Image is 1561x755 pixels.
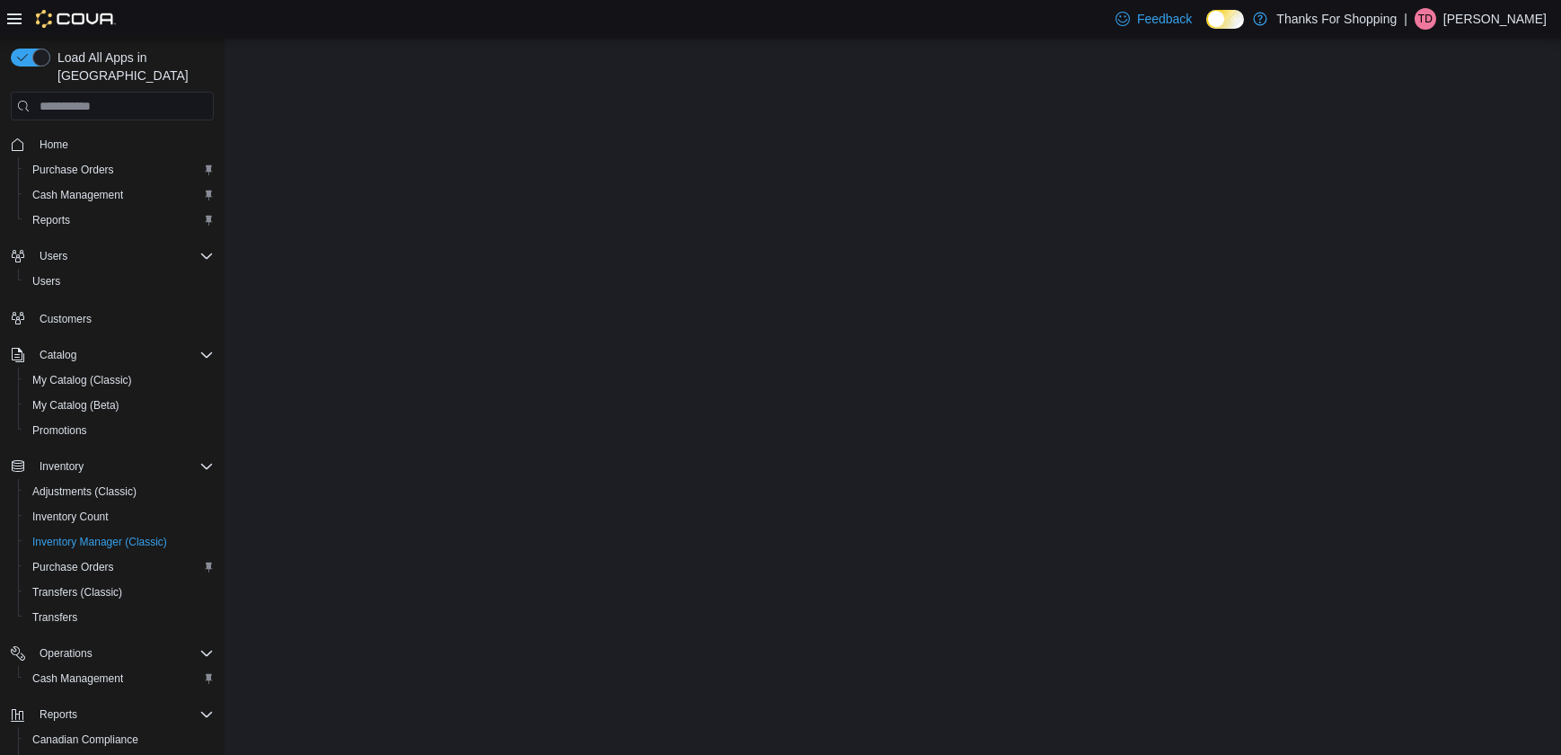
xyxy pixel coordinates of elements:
[25,531,174,553] a: Inventory Manager (Classic)
[25,184,130,206] a: Cash Management
[1443,8,1547,30] p: [PERSON_NAME]
[32,643,214,664] span: Operations
[32,163,114,177] span: Purchase Orders
[40,249,67,263] span: Users
[25,607,84,628] a: Transfers
[32,560,114,574] span: Purchase Orders
[18,208,221,233] button: Reports
[32,484,137,499] span: Adjustments (Classic)
[32,535,167,549] span: Inventory Manager (Classic)
[25,209,77,231] a: Reports
[4,305,221,331] button: Customers
[32,704,84,725] button: Reports
[25,556,214,578] span: Purchase Orders
[25,271,214,292] span: Users
[1108,1,1199,37] a: Feedback
[32,671,123,686] span: Cash Management
[32,398,119,413] span: My Catalog (Beta)
[32,733,138,747] span: Canadian Compliance
[50,49,214,84] span: Load All Apps in [GEOGRAPHIC_DATA]
[40,312,92,326] span: Customers
[4,454,221,479] button: Inventory
[25,729,214,751] span: Canadian Compliance
[36,10,116,28] img: Cova
[18,727,221,752] button: Canadian Compliance
[18,418,221,443] button: Promotions
[25,668,214,689] span: Cash Management
[4,641,221,666] button: Operations
[18,580,221,605] button: Transfers (Classic)
[4,702,221,727] button: Reports
[18,529,221,555] button: Inventory Manager (Classic)
[32,133,214,155] span: Home
[25,420,214,441] span: Promotions
[18,368,221,393] button: My Catalog (Classic)
[32,510,109,524] span: Inventory Count
[18,504,221,529] button: Inventory Count
[18,182,221,208] button: Cash Management
[1137,10,1192,28] span: Feedback
[18,393,221,418] button: My Catalog (Beta)
[18,479,221,504] button: Adjustments (Classic)
[40,707,77,722] span: Reports
[25,582,129,603] a: Transfers (Classic)
[40,138,68,152] span: Home
[25,395,214,416] span: My Catalog (Beta)
[25,668,130,689] a: Cash Management
[25,531,214,553] span: Inventory Manager (Classic)
[1404,8,1407,30] p: |
[25,481,144,502] a: Adjustments (Classic)
[32,456,214,477] span: Inventory
[1276,8,1397,30] p: Thanks For Shopping
[32,643,100,664] button: Operations
[1415,8,1436,30] div: Tyler Dirks
[4,244,221,269] button: Users
[25,184,214,206] span: Cash Management
[25,369,214,391] span: My Catalog (Classic)
[32,585,122,600] span: Transfers (Classic)
[25,556,121,578] a: Purchase Orders
[32,306,214,329] span: Customers
[25,271,67,292] a: Users
[32,188,123,202] span: Cash Management
[32,213,70,227] span: Reports
[4,342,221,368] button: Catalog
[4,131,221,157] button: Home
[32,373,132,387] span: My Catalog (Classic)
[18,269,221,294] button: Users
[32,274,60,289] span: Users
[40,459,84,474] span: Inventory
[18,157,221,182] button: Purchase Orders
[32,344,84,366] button: Catalog
[32,704,214,725] span: Reports
[25,420,94,441] a: Promotions
[1418,8,1433,30] span: TD
[25,159,214,181] span: Purchase Orders
[18,666,221,691] button: Cash Management
[1206,29,1207,30] span: Dark Mode
[32,308,99,330] a: Customers
[25,607,214,628] span: Transfers
[25,506,116,528] a: Inventory Count
[40,646,93,661] span: Operations
[25,395,127,416] a: My Catalog (Beta)
[18,605,221,630] button: Transfers
[32,423,87,438] span: Promotions
[25,159,121,181] a: Purchase Orders
[1206,10,1244,29] input: Dark Mode
[25,209,214,231] span: Reports
[25,369,139,391] a: My Catalog (Classic)
[25,582,214,603] span: Transfers (Classic)
[25,481,214,502] span: Adjustments (Classic)
[18,555,221,580] button: Purchase Orders
[32,134,75,155] a: Home
[40,348,76,362] span: Catalog
[32,245,214,267] span: Users
[25,506,214,528] span: Inventory Count
[32,610,77,625] span: Transfers
[32,344,214,366] span: Catalog
[25,729,146,751] a: Canadian Compliance
[32,456,91,477] button: Inventory
[32,245,75,267] button: Users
